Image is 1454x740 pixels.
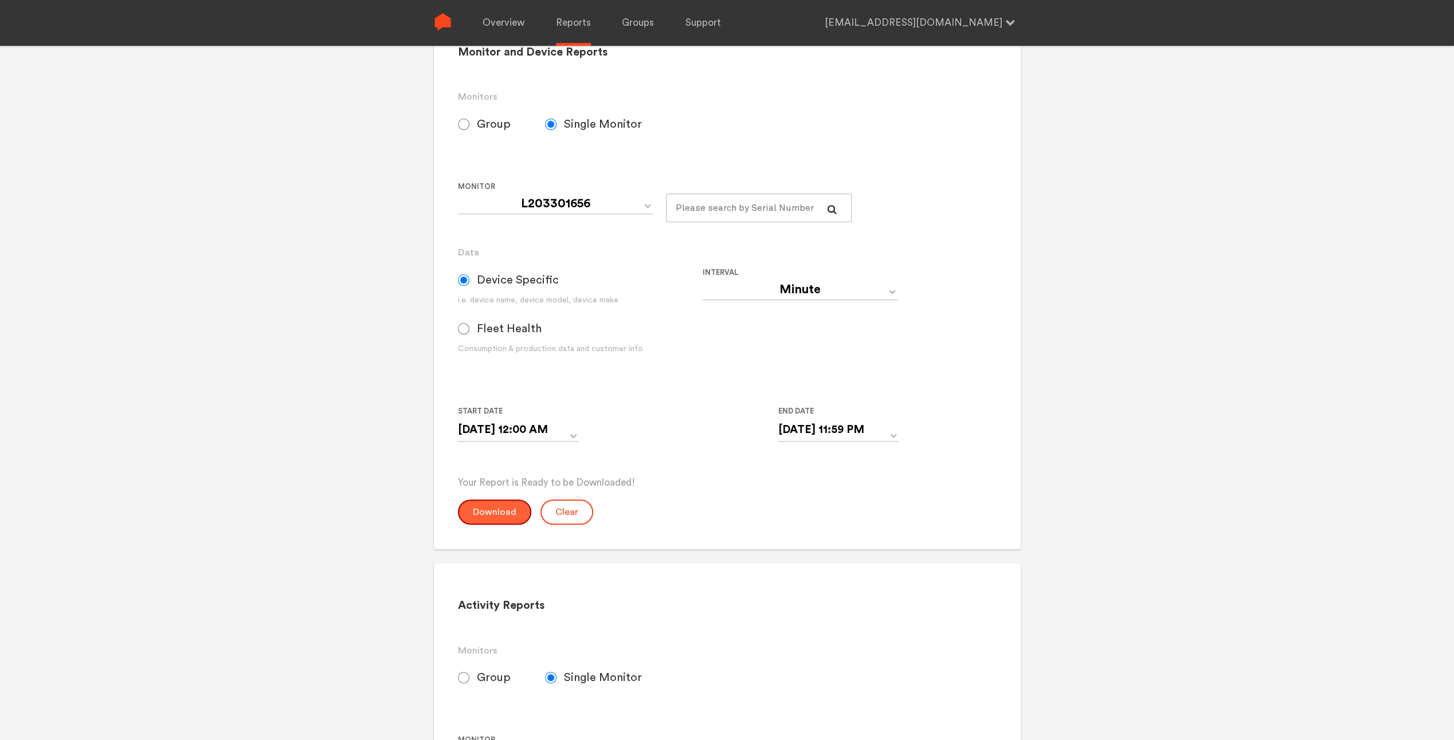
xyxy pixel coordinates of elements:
span: Fleet Health [477,322,542,336]
h2: Activity Reports [458,599,996,613]
label: For large monitor counts [666,180,843,194]
label: Monitor [458,180,657,194]
h3: Monitors [458,90,996,104]
input: Device Specific [458,274,469,286]
input: Single Monitor [545,119,556,130]
input: Fleet Health [458,323,469,334]
span: Device Specific [477,273,559,287]
span: Single Monitor [564,117,642,131]
input: Group [458,672,469,683]
input: Please search by Serial Number [666,194,852,222]
p: Your Report is Ready to be Downloaded! [458,476,996,490]
div: i.e. device name, device model, device make [458,294,703,306]
label: End Date [778,404,889,418]
input: Single Monitor [545,672,556,683]
img: Sense Logo [434,13,452,31]
h3: Monitors [458,644,996,658]
label: Interval [703,266,938,280]
h3: Data [458,246,996,259]
h2: Monitor and Device Reports [458,45,996,60]
div: Consumption & production data and customer info [458,343,703,355]
span: Group [477,671,511,684]
a: Download [458,507,531,517]
input: Group [458,119,469,130]
span: Single Monitor [564,671,642,684]
button: Clear [540,499,593,525]
label: Start Date [458,404,569,418]
button: Download [458,499,531,525]
span: Group [477,117,511,131]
